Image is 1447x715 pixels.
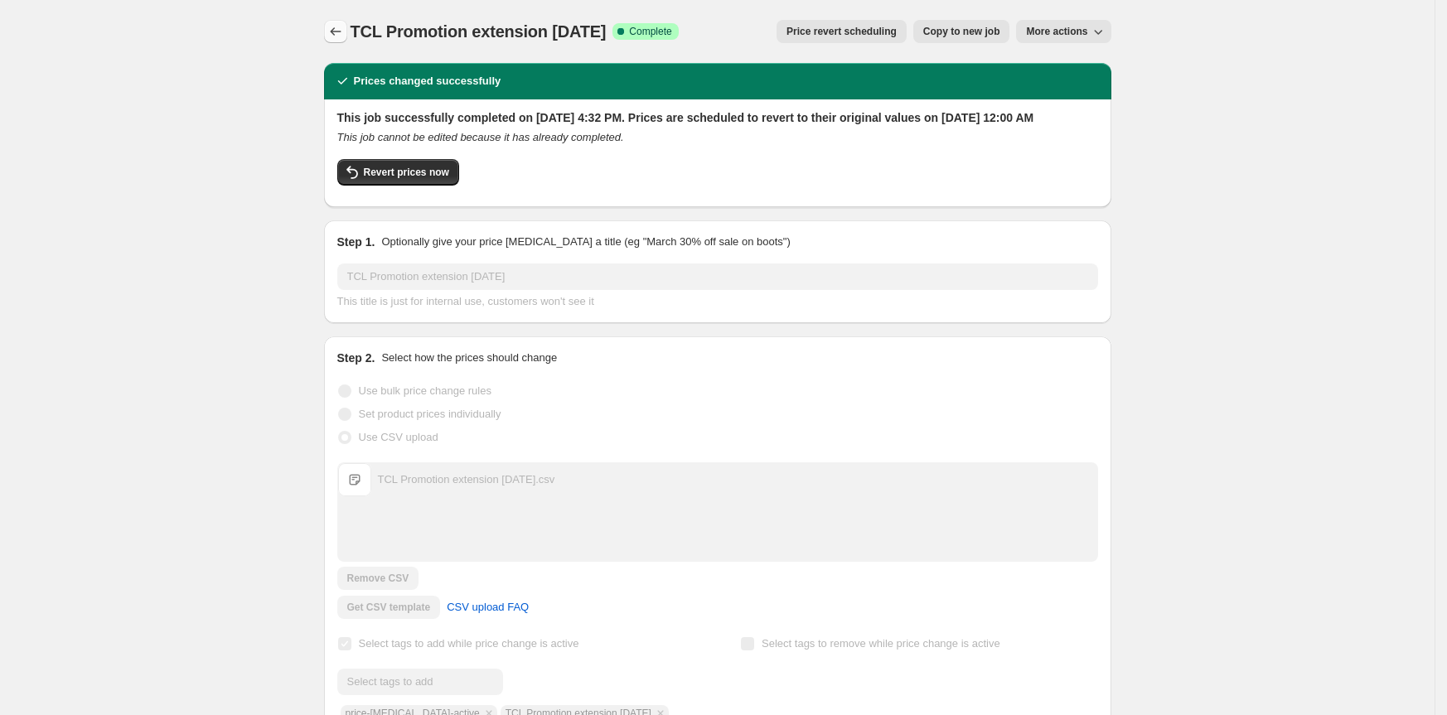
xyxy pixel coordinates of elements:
[378,471,555,488] div: TCL Promotion extension [DATE].csv
[786,25,897,38] span: Price revert scheduling
[359,408,501,420] span: Set product prices individually
[364,166,449,179] span: Revert prices now
[354,73,501,89] h2: Prices changed successfully
[359,431,438,443] span: Use CSV upload
[1026,25,1087,38] span: More actions
[337,234,375,250] h2: Step 1.
[381,234,790,250] p: Optionally give your price [MEDICAL_DATA] a title (eg "March 30% off sale on boots")
[447,599,529,616] span: CSV upload FAQ
[777,20,907,43] button: Price revert scheduling
[629,25,671,38] span: Complete
[359,384,491,397] span: Use bulk price change rules
[337,159,459,186] button: Revert prices now
[923,25,1000,38] span: Copy to new job
[337,109,1098,126] h2: This job successfully completed on [DATE] 4:32 PM. Prices are scheduled to revert to their origin...
[337,131,624,143] i: This job cannot be edited because it has already completed.
[381,350,557,366] p: Select how the prices should change
[324,20,347,43] button: Price change jobs
[1016,20,1111,43] button: More actions
[337,669,503,695] input: Select tags to add
[337,263,1098,290] input: 30% off holiday sale
[337,350,375,366] h2: Step 2.
[437,594,539,621] a: CSV upload FAQ
[913,20,1010,43] button: Copy to new job
[351,22,607,41] span: TCL Promotion extension [DATE]
[337,295,594,307] span: This title is just for internal use, customers won't see it
[359,637,579,650] span: Select tags to add while price change is active
[762,637,1000,650] span: Select tags to remove while price change is active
